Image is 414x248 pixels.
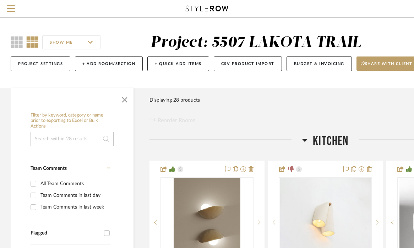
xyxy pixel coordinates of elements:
[214,56,282,71] button: CSV Product Import
[151,35,361,50] div: Project: 5507 LAKOTA TRAIL
[147,56,209,71] button: + Quick Add Items
[11,56,70,71] button: Project Settings
[149,116,195,125] button: Reorder Rooms
[31,166,67,171] span: Team Comments
[40,178,109,189] div: All Team Comments
[313,134,348,149] span: Kitchen
[31,113,114,129] h6: Filter by keyword, category or name prior to exporting to Excel or Bulk Actions
[158,116,195,125] span: Reorder Rooms
[361,61,413,72] span: Share with client
[31,132,114,146] input: Search within 28 results
[75,56,143,71] button: + Add Room/Section
[31,230,100,236] div: Flagged
[40,201,109,213] div: Team Comments in last week
[40,190,109,201] div: Team Comments in last day
[118,91,132,106] button: Close
[149,93,200,107] div: Displaying 28 products
[287,56,352,71] button: Budget & Invoicing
